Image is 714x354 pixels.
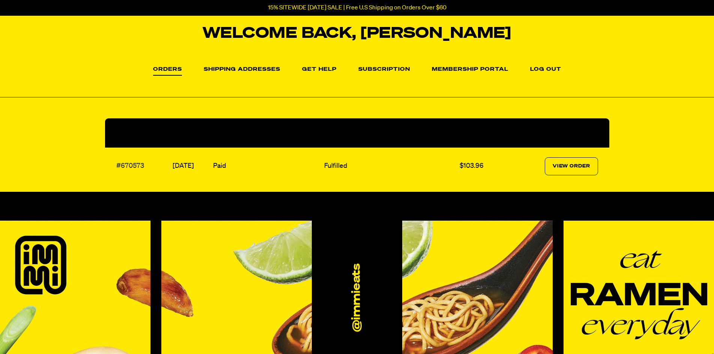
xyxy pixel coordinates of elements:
a: Orders [153,67,182,76]
td: [DATE] [171,148,211,185]
td: $103.96 [458,148,502,185]
a: #670573 [116,163,144,169]
th: Total [458,118,502,148]
td: Fulfilled [322,148,458,185]
a: @immieats [350,263,364,332]
th: Order [105,118,171,148]
th: Payment Status [211,118,322,148]
a: Log out [530,67,561,73]
th: Date [171,118,211,148]
td: Paid [211,148,322,185]
p: 15% SITEWIDE [DATE] SALE | Free U.S Shipping on Orders Over $60 [268,4,446,11]
a: Membership Portal [432,67,508,73]
th: Fulfillment Status [322,118,458,148]
a: Get Help [302,67,337,73]
a: Subscription [358,67,410,73]
a: View Order [545,157,598,175]
a: Shipping Addresses [204,67,280,73]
